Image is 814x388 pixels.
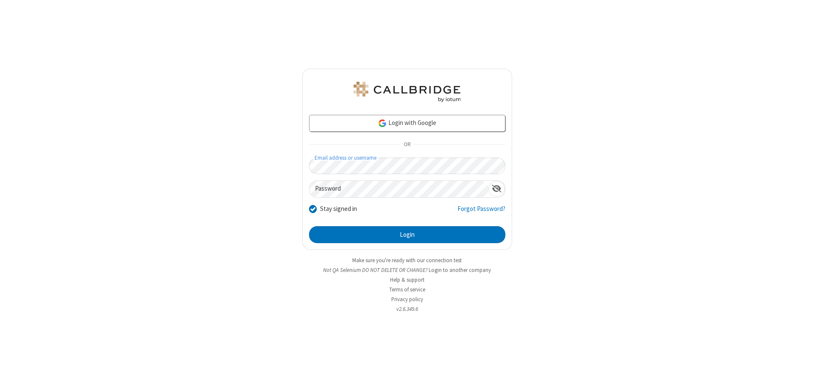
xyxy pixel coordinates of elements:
img: QA Selenium DO NOT DELETE OR CHANGE [352,82,462,102]
a: Forgot Password? [457,204,505,220]
a: Login with Google [309,115,505,132]
a: Make sure you're ready with our connection test [352,257,462,264]
input: Email address or username [309,158,505,174]
a: Privacy policy [391,296,423,303]
label: Stay signed in [320,204,357,214]
div: Show password [488,181,505,197]
li: Not QA Selenium DO NOT DELETE OR CHANGE? [302,266,512,274]
a: Terms of service [389,286,425,293]
button: Login to another company [429,266,491,274]
a: Help & support [390,276,424,283]
img: google-icon.png [378,119,387,128]
button: Login [309,226,505,243]
li: v2.6.349.6 [302,305,512,313]
span: OR [400,139,414,151]
input: Password [309,181,488,197]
